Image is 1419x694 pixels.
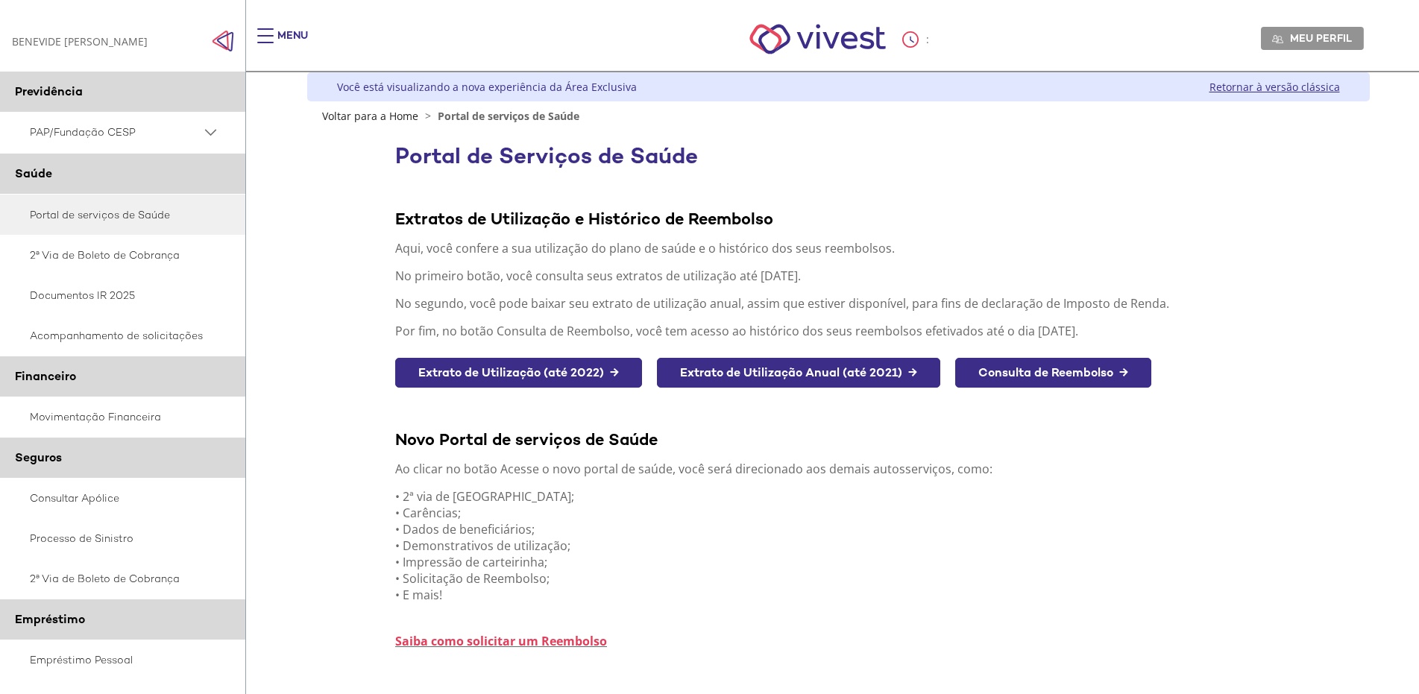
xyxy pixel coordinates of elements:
p: No segundo, você pode baixar seu extrato de utilização anual, assim que estiver disponível, para ... [395,295,1281,312]
span: Previdência [15,83,83,99]
span: PAP/Fundação CESP [30,123,201,142]
a: Consulta de Reembolso → [955,358,1151,388]
p: • 2ª via de [GEOGRAPHIC_DATA]; • Carências; • Dados de beneficiários; • Demonstrativos de utiliza... [395,488,1281,603]
a: Extrato de Utilização Anual (até 2021) → [657,358,940,388]
span: Click to close side navigation. [212,30,234,52]
p: Aqui, você confere a sua utilização do plano de saúde e o histórico dos seus reembolsos. [395,240,1281,256]
span: Saúde [15,165,52,181]
img: Meu perfil [1272,34,1283,45]
a: Voltar para a Home [322,109,418,123]
div: Novo Portal de serviços de Saúde [395,429,1281,449]
span: Seguros [15,449,62,465]
div: BENEVIDE [PERSON_NAME] [12,34,148,48]
p: Por fim, no botão Consulta de Reembolso, você tem acesso ao histórico dos seus reembolsos efetiva... [395,323,1281,339]
h1: Portal de Serviços de Saúde [395,144,1281,168]
span: Empréstimo [15,611,85,627]
a: Saiba como solicitar um Reembolso [395,633,607,649]
a: Retornar à versão clássica [1209,80,1340,94]
div: : [902,31,932,48]
a: Extrato de Utilização (até 2022) → [395,358,642,388]
span: > [421,109,435,123]
img: Fechar menu [212,30,234,52]
a: Meu perfil [1261,27,1364,49]
section: <span lang="pt-BR" dir="ltr">Visualizador do Conteúdo da Web</span> [395,136,1281,679]
span: Portal de serviços de Saúde [438,109,579,123]
div: Você está visualizando a nova experiência da Área Exclusiva [337,80,637,94]
p: Ao clicar no botão Acesse o novo portal de saúde, você será direcionado aos demais autosserviços,... [395,461,1281,477]
span: Financeiro [15,368,76,384]
img: Vivest [733,7,902,71]
div: Menu [277,28,308,58]
span: Meu perfil [1290,31,1352,45]
p: No primeiro botão, você consulta seus extratos de utilização até [DATE]. [395,268,1281,284]
div: Extratos de Utilização e Histórico de Reembolso [395,208,1281,229]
